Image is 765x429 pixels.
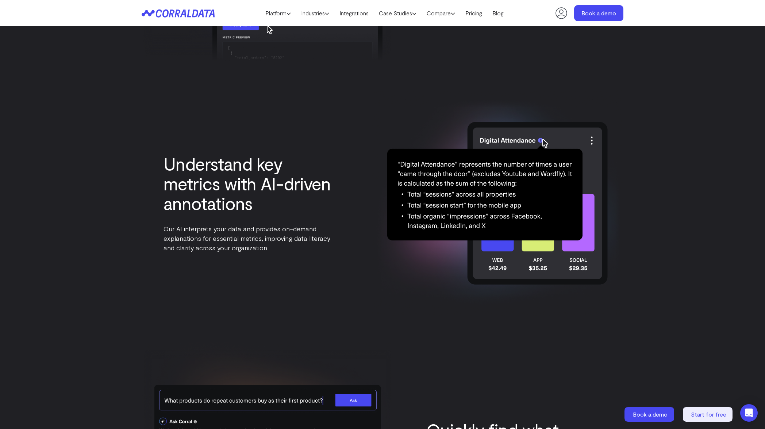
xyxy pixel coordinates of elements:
[422,8,460,19] a: Compare
[574,5,623,21] a: Book a demo
[374,8,422,19] a: Case Studies
[164,224,339,253] p: Our AI interprets your data and provides on-demand explanations for essential metrics, improving ...
[683,407,734,422] a: Start for free
[624,407,676,422] a: Book a demo
[334,8,374,19] a: Integrations
[740,404,758,422] div: Open Intercom Messenger
[460,8,487,19] a: Pricing
[691,411,726,418] span: Start for free
[260,8,296,19] a: Platform
[164,154,339,213] h3: Understand key metrics with AI-driven annotations
[633,411,668,418] span: Book a demo
[487,8,509,19] a: Blog
[296,8,334,19] a: Industries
